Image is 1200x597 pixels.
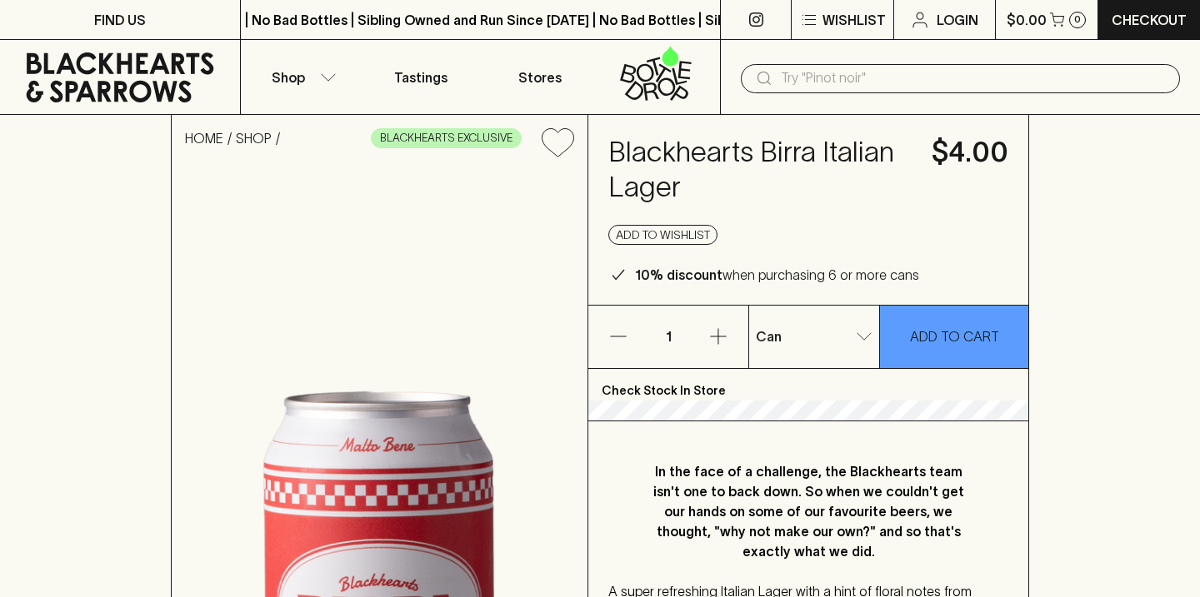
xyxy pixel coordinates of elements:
p: when purchasing 6 or more cans [635,265,919,285]
p: 1 [648,306,688,368]
p: Can [756,326,782,346]
p: Checkout [1112,10,1187,30]
p: Wishlist [822,10,886,30]
span: BLACKHEARTS EXCLUSIVE [372,130,521,147]
p: Stores [518,67,562,87]
p: $0.00 [1007,10,1047,30]
a: Stores [481,40,601,114]
h4: $4.00 [932,135,1008,170]
p: Shop [272,67,305,87]
p: 0 [1074,15,1081,24]
button: ADD TO CART [880,306,1028,368]
b: 10% discount [635,267,722,282]
p: Check Stock In Store [588,369,1028,400]
button: Shop [241,40,361,114]
h4: Blackhearts Birra Italian Lager [608,135,912,205]
a: Tastings [361,40,481,114]
a: HOME [185,131,223,146]
p: Tastings [394,67,447,87]
a: SHOP [236,131,272,146]
p: In the face of a challenge, the Blackhearts team isn't one to back down. So when we couldn't get ... [642,461,975,561]
p: Login [937,10,978,30]
p: FIND US [94,10,146,30]
button: Add to wishlist [535,122,581,164]
input: Try "Pinot noir" [781,65,1167,92]
div: Can [749,320,879,353]
p: ADD TO CART [910,326,999,346]
button: Add to wishlist [608,225,717,245]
